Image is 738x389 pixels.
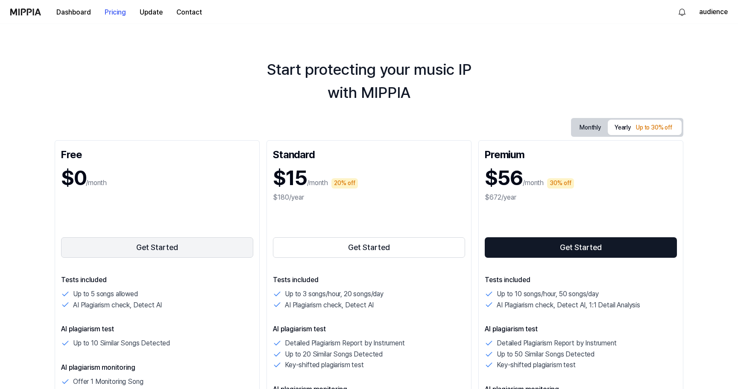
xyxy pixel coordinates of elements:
[86,178,107,188] p: /month
[485,147,677,160] div: Premium
[699,7,728,17] button: audience
[61,164,86,192] h1: $0
[485,236,677,259] a: Get Started
[273,164,307,192] h1: $15
[98,4,133,21] button: Pricing
[485,324,677,334] p: AI plagiarism test
[133,0,170,24] a: Update
[285,300,374,311] p: AI Plagiarism check, Detect AI
[61,147,253,160] div: Free
[608,120,682,135] button: Yearly
[497,289,599,300] p: Up to 10 songs/hour, 50 songs/day
[285,338,405,349] p: Detailed Plagiarism Report by Instrument
[273,237,465,258] button: Get Started
[273,147,465,160] div: Standard
[73,338,170,349] p: Up to 10 Similar Songs Detected
[273,324,465,334] p: AI plagiarism test
[73,289,138,300] p: Up to 5 songs allowed
[73,300,162,311] p: AI Plagiarism check, Detect AI
[485,192,677,203] div: $672/year
[10,9,41,15] img: logo
[307,178,328,188] p: /month
[547,178,574,189] div: 30% off
[285,360,364,371] p: Key-shifted plagiarism test
[50,4,98,21] button: Dashboard
[98,0,133,24] a: Pricing
[573,121,608,134] button: Monthly
[273,236,465,259] a: Get Started
[61,237,253,258] button: Get Started
[170,4,209,21] button: Contact
[523,178,544,188] p: /month
[285,349,383,360] p: Up to 20 Similar Songs Detected
[497,300,640,311] p: AI Plagiarism check, Detect AI, 1:1 Detail Analysis
[285,289,384,300] p: Up to 3 songs/hour, 20 songs/day
[73,376,143,387] p: Offer 1 Monitoring Song
[497,360,576,371] p: Key-shifted plagiarism test
[331,178,358,189] div: 20% off
[633,123,675,133] div: Up to 30% off
[61,362,253,373] p: AI plagiarism monitoring
[61,236,253,259] a: Get Started
[485,237,677,258] button: Get Started
[61,275,253,285] p: Tests included
[61,324,253,334] p: AI plagiarism test
[273,275,465,285] p: Tests included
[485,164,523,192] h1: $56
[273,192,465,203] div: $180/year
[133,4,170,21] button: Update
[497,349,594,360] p: Up to 50 Similar Songs Detected
[485,275,677,285] p: Tests included
[497,338,617,349] p: Detailed Plagiarism Report by Instrument
[677,7,687,17] img: 알림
